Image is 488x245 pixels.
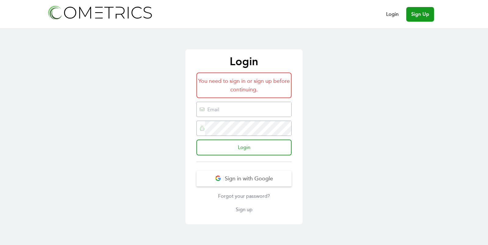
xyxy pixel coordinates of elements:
[196,171,292,186] button: Sign in with Google
[386,11,399,18] a: Login
[46,4,153,21] img: Cometrics logo
[196,73,292,98] div: You need to sign in or sign up before continuing.
[196,140,292,155] input: Login
[196,193,292,200] a: Forgot your password?
[192,55,296,68] p: Login
[406,7,434,22] a: Sign Up
[196,206,292,213] a: Sign up
[205,102,291,117] input: Email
